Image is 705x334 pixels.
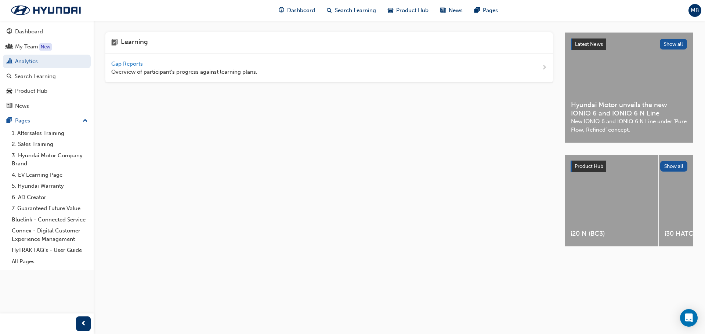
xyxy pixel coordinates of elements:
[575,41,603,47] span: Latest News
[9,192,91,203] a: 6. AD Creator
[7,58,12,65] span: chart-icon
[335,6,376,15] span: Search Learning
[571,230,652,238] span: i20 N (BC3)
[15,117,30,125] div: Pages
[688,4,701,17] button: MB
[691,6,699,15] span: MB
[382,3,434,18] a: car-iconProduct Hub
[279,6,284,15] span: guage-icon
[15,87,47,95] div: Product Hub
[9,214,91,225] a: Bluelink - Connected Service
[83,116,88,126] span: up-icon
[7,73,12,80] span: search-icon
[3,84,91,98] a: Product Hub
[3,99,91,113] a: News
[396,6,429,15] span: Product Hub
[483,6,498,15] span: Pages
[9,139,91,150] a: 2. Sales Training
[9,203,91,214] a: 7. Guaranteed Future Value
[3,25,91,38] a: Dashboard
[3,114,91,128] button: Pages
[7,103,12,110] span: news-icon
[571,161,687,172] a: Product HubShow all
[3,70,91,83] a: Search Learning
[15,27,43,36] div: Dashboard
[449,6,463,15] span: News
[565,155,658,246] a: i20 N (BC3)
[9,245,91,256] a: HyTRAK FAQ's - User Guide
[121,38,148,48] h4: Learning
[565,32,693,143] a: Latest NewsShow allHyundai Motor unveils the new IONIQ 6 and IONIQ 6 N LineNew IONIQ 6 and IONIQ ...
[680,309,698,327] div: Open Intercom Messenger
[3,40,91,54] a: My Team
[388,6,393,15] span: car-icon
[15,43,38,51] div: My Team
[440,6,446,15] span: news-icon
[273,3,321,18] a: guage-iconDashboard
[660,161,688,172] button: Show all
[474,6,480,15] span: pages-icon
[571,101,687,117] span: Hyundai Motor unveils the new IONIQ 6 and IONIQ 6 N Line
[111,60,144,67] span: Gap Reports
[3,55,91,68] a: Analytics
[321,3,382,18] a: search-iconSearch Learning
[571,117,687,134] span: New IONIQ 6 and IONIQ 6 N Line under ‘Pure Flow, Refined’ concept.
[9,256,91,267] a: All Pages
[39,43,52,51] div: Tooltip anchor
[571,38,687,50] a: Latest NewsShow all
[327,6,332,15] span: search-icon
[469,3,504,18] a: pages-iconPages
[575,163,603,169] span: Product Hub
[4,3,88,18] img: Trak
[7,29,12,35] span: guage-icon
[9,180,91,192] a: 5. Hyundai Warranty
[287,6,315,15] span: Dashboard
[434,3,469,18] a: news-iconNews
[660,39,687,49] button: Show all
[111,38,118,48] span: learning-icon
[9,128,91,139] a: 1. Aftersales Training
[15,72,56,81] div: Search Learning
[9,225,91,245] a: Connex - Digital Customer Experience Management
[542,63,547,73] span: next-icon
[15,102,29,110] div: News
[81,319,86,329] span: prev-icon
[7,118,12,124] span: pages-icon
[7,88,12,95] span: car-icon
[9,150,91,169] a: 3. Hyundai Motor Company Brand
[3,23,91,114] button: DashboardMy TeamAnalyticsSearch LearningProduct HubNews
[7,44,12,50] span: people-icon
[105,54,553,82] a: Gap Reports Overview of participant's progress against learning plans.next-icon
[111,68,257,76] span: Overview of participant's progress against learning plans.
[9,169,91,181] a: 4. EV Learning Page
